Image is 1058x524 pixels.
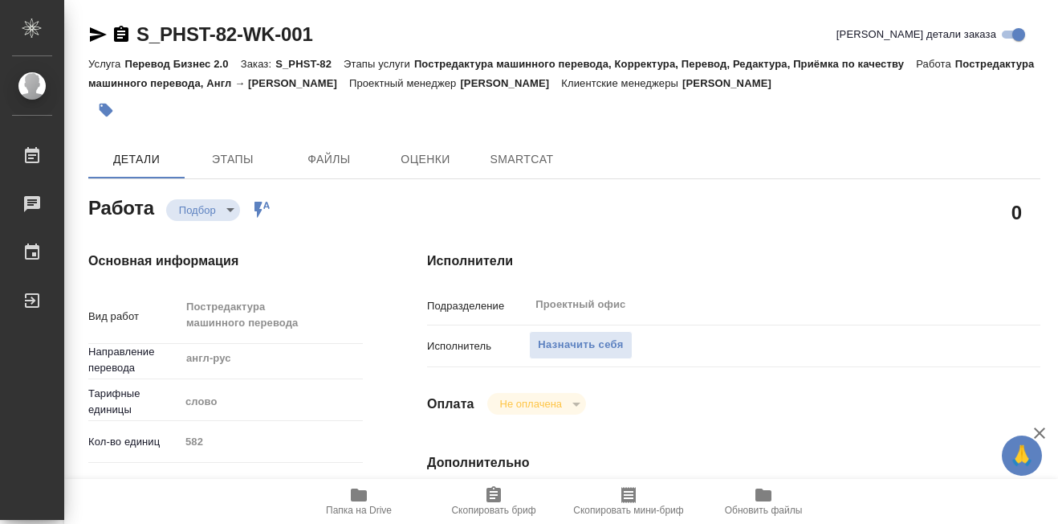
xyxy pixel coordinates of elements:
[124,58,240,70] p: Перевод Бизнес 2.0
[529,331,632,359] button: Назначить себя
[427,298,529,314] p: Подразделение
[88,309,180,325] p: Вид работ
[88,252,363,271] h4: Основная информация
[136,23,313,45] a: S_PHST-82-WK-001
[180,388,363,416] div: слово
[561,479,696,524] button: Скопировать мини-бриф
[916,58,955,70] p: Работа
[194,149,271,170] span: Этапы
[241,58,275,70] p: Заказ:
[427,395,474,414] h4: Оплата
[88,476,180,492] p: Общая тематика
[174,203,221,217] button: Подбор
[460,77,561,89] p: [PERSON_NAME]
[487,393,586,415] div: Подбор
[88,386,180,418] p: Тарифные единицы
[88,25,108,44] button: Скопировать ссылку для ЯМессенджера
[682,77,783,89] p: [PERSON_NAME]
[98,149,175,170] span: Детали
[561,77,682,89] p: Клиентские менеджеры
[349,77,460,89] p: Проектный менеджер
[427,338,529,354] p: Исполнитель
[427,252,1040,271] h4: Исполнители
[696,479,831,524] button: Обновить файлы
[88,344,180,376] p: Направление перевода
[275,58,344,70] p: S_PHST-82
[538,336,623,354] span: Назначить себя
[88,434,180,450] p: Кол-во единиц
[88,58,124,70] p: Услуга
[836,27,996,43] span: [PERSON_NAME] детали заказа
[166,199,240,221] div: Подбор
[180,430,363,453] input: Пустое поле
[291,149,368,170] span: Файлы
[88,92,124,128] button: Добавить тэг
[573,505,683,516] span: Скопировать мини-бриф
[291,479,426,524] button: Папка на Drive
[88,192,154,221] h2: Работа
[426,479,561,524] button: Скопировать бриф
[414,58,916,70] p: Постредактура машинного перевода, Корректура, Перевод, Редактура, Приёмка по качеству
[495,397,567,411] button: Не оплачена
[112,25,131,44] button: Скопировать ссылку
[387,149,464,170] span: Оценки
[1008,439,1036,473] span: 🙏
[451,505,535,516] span: Скопировать бриф
[1002,436,1042,476] button: 🙏
[180,470,363,497] div: Медицина
[326,505,392,516] span: Папка на Drive
[344,58,414,70] p: Этапы услуги
[725,505,803,516] span: Обновить файлы
[483,149,560,170] span: SmartCat
[1011,199,1022,226] h2: 0
[427,453,1040,473] h4: Дополнительно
